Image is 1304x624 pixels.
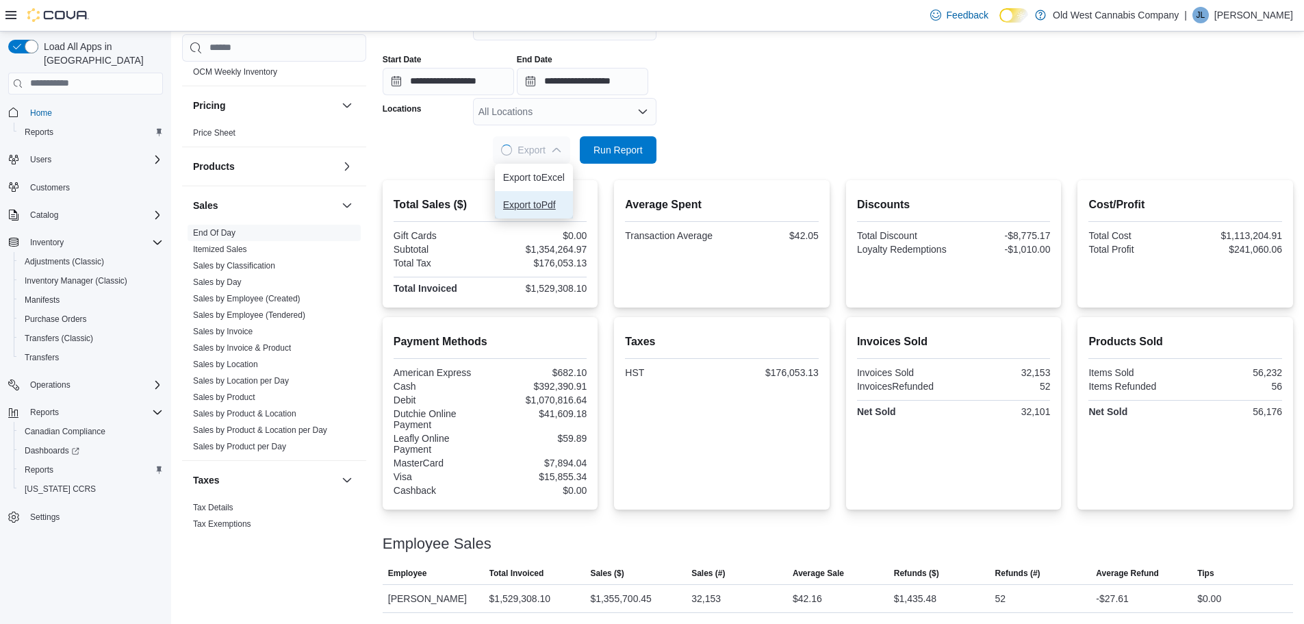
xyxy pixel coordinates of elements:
span: Inventory Manager (Classic) [19,273,163,289]
span: Manifests [25,295,60,305]
div: Dutchie Online Payment [394,408,487,430]
h3: Employee Sales [383,536,491,552]
input: Press the down key to open a popover containing a calendar. [383,68,514,95]
div: 56,232 [1188,367,1282,378]
span: Tips [1197,568,1214,579]
a: Feedback [925,1,994,29]
div: $1,113,204.91 [1188,230,1282,241]
span: End Of Day [193,227,235,238]
span: Transfers [25,352,59,363]
span: Manifests [19,292,163,308]
div: 32,153 [691,590,721,607]
div: Debit [394,395,487,405]
a: Purchase Orders [19,311,92,327]
button: Sales [339,197,355,214]
input: Dark Mode [999,8,1028,23]
label: End Date [517,54,552,65]
div: 52 [995,590,1006,607]
a: Sales by Location [193,360,258,369]
span: Reports [25,464,53,475]
span: Total Invoiced [489,568,544,579]
button: Users [3,150,168,169]
div: $1,529,308.10 [493,283,587,294]
span: Adjustments (Classic) [19,253,163,270]
button: Catalog [25,207,64,223]
span: Purchase Orders [25,314,87,325]
h2: Average Spent [625,197,819,213]
h2: Payment Methods [394,334,587,350]
span: OCM Weekly Inventory [193,66,277,77]
a: Sales by Product & Location per Day [193,425,327,435]
button: Operations [3,375,168,395]
a: Adjustments (Classic) [19,253,110,270]
div: Taxes [182,499,366,538]
span: Load All Apps in [GEOGRAPHIC_DATA] [38,40,163,67]
div: -$1,010.00 [956,244,1050,255]
button: Taxes [193,473,336,487]
div: Transaction Average [625,230,719,241]
h3: Pricing [193,99,225,112]
span: Loading [500,143,513,156]
button: Inventory Manager (Classic) [14,271,168,290]
a: Reports [19,462,59,478]
div: Cash [394,381,487,392]
span: Customers [30,182,70,193]
h2: Taxes [625,334,819,350]
h3: Sales [193,199,218,212]
div: $7,894.04 [493,458,587,469]
button: Home [3,103,168,123]
button: Users [25,151,57,168]
span: Catalog [25,207,163,223]
input: Press the down key to open a popover containing a calendar. [517,68,648,95]
span: Reports [19,124,163,140]
a: Sales by Product [193,392,255,402]
a: Dashboards [14,441,168,460]
strong: Net Sold [1088,406,1127,417]
span: Reports [19,462,163,478]
a: Sales by Invoice & Product [193,343,291,353]
div: Visa [394,471,487,482]
div: InvoicesRefunded [857,381,951,392]
label: Locations [383,103,422,114]
div: 52 [956,381,1050,392]
a: Tax Exemptions [193,519,251,529]
span: Price Sheet [193,127,235,138]
span: Export to Excel [503,172,565,183]
span: Sales ($) [590,568,624,579]
span: Employee [388,568,427,579]
span: Canadian Compliance [19,423,163,440]
button: [US_STATE] CCRS [14,479,168,499]
span: Home [30,108,52,118]
h2: Total Sales ($) [394,197,587,213]
a: Sales by Employee (Tendered) [193,310,305,320]
a: Inventory Manager (Classic) [19,273,133,289]
span: Sales by Location [193,359,258,370]
div: $241,060.06 [1188,244,1282,255]
span: Settings [30,512,60,523]
a: End Of Day [193,228,235,238]
a: Itemized Sales [193,245,247,254]
span: Customers [25,179,163,196]
div: 32,101 [956,406,1050,417]
button: Products [339,158,355,175]
div: $42.05 [725,230,819,241]
a: Sales by Employee (Created) [193,294,301,303]
button: Products [193,160,336,173]
span: Inventory [25,234,163,251]
span: Purchase Orders [19,311,163,327]
a: Reports [19,124,59,140]
span: Sales by Product per Day [193,441,286,452]
a: Tax Details [193,503,233,512]
div: Pricing [182,125,366,147]
button: Manifests [14,290,168,310]
div: [PERSON_NAME] [383,585,484,612]
span: Sales by Day [193,277,242,288]
button: Reports [25,404,64,421]
button: Transfers [14,348,168,367]
span: Sales by Invoice [193,326,253,337]
span: Operations [25,377,163,393]
div: Leafly Online Payment [394,433,487,455]
span: Home [25,104,163,121]
a: Sales by Product & Location [193,409,296,419]
span: Adjustments (Classic) [25,256,104,267]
